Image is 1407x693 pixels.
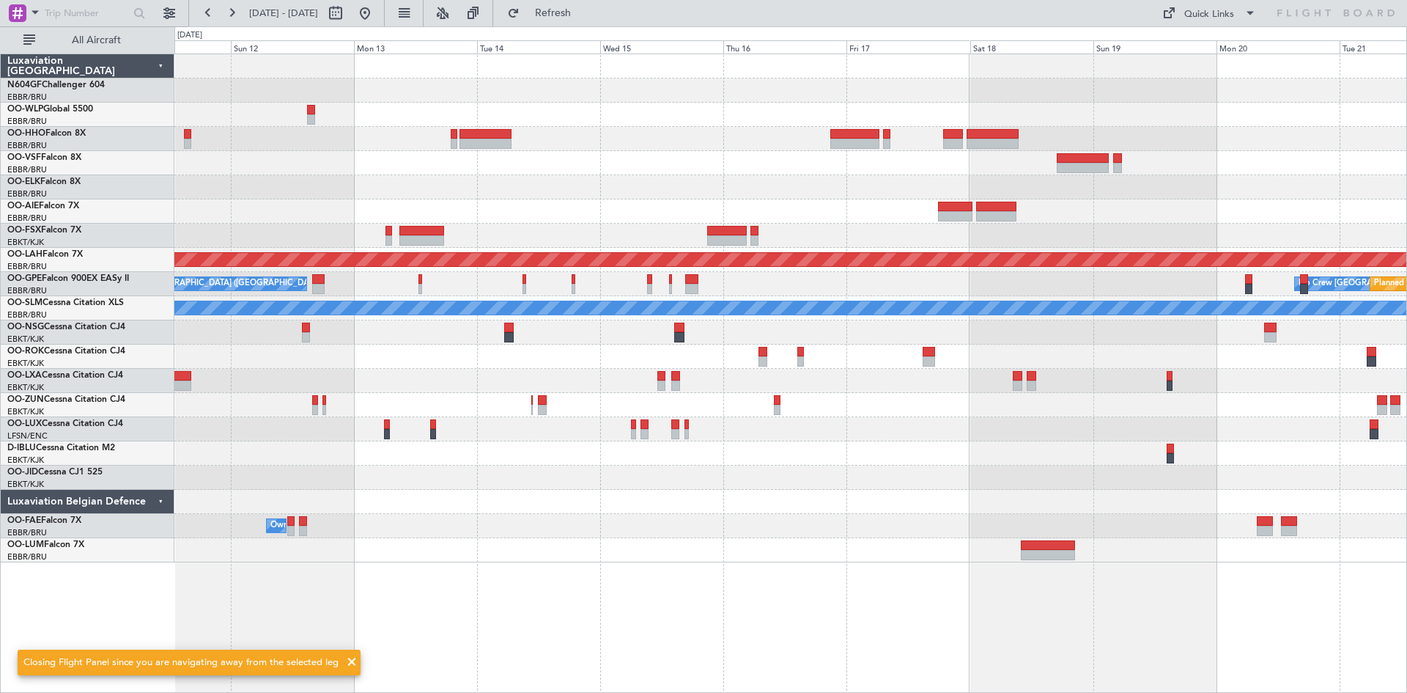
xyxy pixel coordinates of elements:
a: OO-ROKCessna Citation CJ4 [7,347,125,356]
div: [DATE] [177,29,202,42]
div: Owner Melsbroek Air Base [270,515,370,537]
span: OO-NSG [7,323,44,331]
a: EBKT/KJK [7,237,44,248]
a: EBBR/BRU [7,527,47,538]
span: OO-ELK [7,177,40,186]
a: OO-WLPGlobal 5500 [7,105,93,114]
a: EBBR/BRU [7,261,47,272]
a: N604GFChallenger 604 [7,81,105,89]
a: EBBR/BRU [7,116,47,127]
a: OO-ZUNCessna Citation CJ4 [7,395,125,404]
span: [DATE] - [DATE] [249,7,318,20]
span: OO-GPE [7,274,42,283]
span: OO-LUX [7,419,42,428]
span: OO-LXA [7,371,42,380]
button: Refresh [501,1,588,25]
span: All Aircraft [38,35,155,45]
div: Sat 18 [970,40,1093,54]
a: EBBR/BRU [7,140,47,151]
a: EBBR/BRU [7,213,47,224]
a: EBBR/BRU [7,551,47,562]
a: EBKT/KJK [7,406,44,417]
div: No Crew [GEOGRAPHIC_DATA] ([GEOGRAPHIC_DATA] National) [111,273,357,295]
a: EBBR/BRU [7,92,47,103]
a: OO-ELKFalcon 8X [7,177,81,186]
div: Fri 17 [846,40,970,54]
a: OO-VSFFalcon 8X [7,153,81,162]
div: Wed 15 [600,40,723,54]
a: EBKT/KJK [7,479,44,490]
span: OO-WLP [7,105,43,114]
a: OO-HHOFalcon 8X [7,129,86,138]
span: OO-FSX [7,226,41,235]
span: OO-JID [7,468,38,477]
span: OO-AIE [7,202,39,210]
a: OO-LAHFalcon 7X [7,250,83,259]
a: EBBR/BRU [7,309,47,320]
button: Quick Links [1155,1,1263,25]
a: EBKT/KJK [7,382,44,393]
a: OO-GPEFalcon 900EX EASy II [7,274,129,283]
span: OO-LAH [7,250,43,259]
span: N604GF [7,81,42,89]
div: Closing Flight Panel since you are navigating away from the selected leg [23,656,339,670]
a: OO-SLMCessna Citation XLS [7,298,124,307]
a: OO-FSXFalcon 7X [7,226,81,235]
a: D-IBLUCessna Citation M2 [7,444,115,452]
span: OO-SLM [7,298,43,307]
div: Mon 13 [354,40,477,54]
div: Sun 12 [231,40,354,54]
span: OO-VSF [7,153,41,162]
span: OO-ROK [7,347,44,356]
div: Tue 14 [477,40,600,54]
a: OO-LXACessna Citation CJ4 [7,371,123,380]
div: Mon 20 [1216,40,1340,54]
span: OO-LUM [7,540,44,549]
div: Thu 16 [723,40,846,54]
div: Sun 19 [1093,40,1216,54]
button: All Aircraft [16,29,159,52]
a: OO-LUMFalcon 7X [7,540,84,549]
input: Trip Number [45,2,129,24]
span: OO-ZUN [7,395,44,404]
div: Quick Links [1184,7,1234,22]
a: OO-FAEFalcon 7X [7,516,81,525]
span: OO-HHO [7,129,45,138]
span: Refresh [522,8,584,18]
a: EBBR/BRU [7,188,47,199]
a: OO-JIDCessna CJ1 525 [7,468,103,477]
a: EBKT/KJK [7,334,44,345]
a: EBKT/KJK [7,358,44,369]
a: EBBR/BRU [7,164,47,175]
a: OO-AIEFalcon 7X [7,202,79,210]
a: EBKT/KJK [7,455,44,466]
span: OO-FAE [7,516,41,525]
a: EBBR/BRU [7,285,47,296]
a: LFSN/ENC [7,430,48,441]
span: D-IBLU [7,444,36,452]
a: OO-LUXCessna Citation CJ4 [7,419,123,428]
a: OO-NSGCessna Citation CJ4 [7,323,125,331]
